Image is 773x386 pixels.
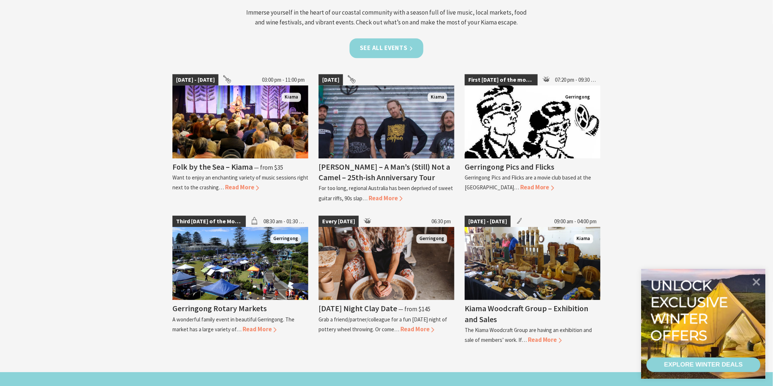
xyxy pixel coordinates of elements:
a: See all Events [350,38,423,58]
img: The wonders of wood [465,227,601,300]
a: Third [DATE] of the Month 08:30 am - 01:30 pm Christmas Market and Street Parade Gerringong Gerri... [172,216,308,345]
span: 09:00 am - 04:00 pm [551,216,601,227]
h4: [DATE] Night Clay Date [319,303,397,313]
span: Read More [225,183,259,191]
p: A wonderful family event in beautiful Gerringong. The market has a large variety of… [172,316,294,333]
span: [DATE] - [DATE] [465,216,511,227]
span: Third [DATE] of the Month [172,216,246,227]
a: First [DATE] of the month 07:20 pm - 09:30 pm Gerringong Gerringong Pics and Flicks Gerringong Pi... [465,74,601,203]
span: [DATE] - [DATE] [172,74,218,86]
h4: Folk by the Sea – Kiama [172,162,253,172]
span: Read More [528,336,562,344]
p: For too long, regional Australia has been deprived of sweet guitar riffs, 90s slap… [319,185,453,201]
span: ⁠— from $35 [254,163,283,171]
h4: Gerringong Rotary Markets [172,303,267,313]
p: Grab a friend/partner/colleague for a fun [DATE] night of pottery wheel throwing. Or come… [319,316,447,333]
p: The Kiama Woodcraft Group are having an exhibition and sale of members’ work. If… [465,327,592,343]
span: Read More [520,183,554,191]
span: Read More [243,325,277,333]
p: Immerse yourself in the heart of our coastal community with a season full of live music, local ma... [243,8,530,27]
span: Read More [369,194,403,202]
div: EXPLORE WINTER DEALS [664,358,743,372]
span: ⁠— from $145 [398,305,430,313]
span: Gerringong [563,93,593,102]
span: Kiama [428,93,447,102]
img: Christmas Market and Street Parade [172,227,308,300]
img: Frenzel Rhomb Kiama Pavilion Saturday 4th October [319,85,454,158]
h4: [PERSON_NAME] – A Man’s (Still) Not a Camel – 25th-ish Anniversary Tour [319,162,450,182]
span: Kiama [574,234,593,243]
p: Gerringong Pics and Flicks are a movie club based at the [GEOGRAPHIC_DATA]… [465,174,591,191]
span: 08:30 am - 01:30 pm [260,216,308,227]
a: [DATE] Frenzel Rhomb Kiama Pavilion Saturday 4th October Kiama [PERSON_NAME] – A Man’s (Still) No... [319,74,454,203]
a: Every [DATE] 06:30 pm Photo shows female sitting at pottery wheel with hands on a ball of clay Ge... [319,216,454,345]
span: [DATE] [319,74,343,86]
img: Folk by the Sea - Showground Pavilion [172,85,308,158]
span: Read More [400,325,434,333]
span: Gerringong [416,234,447,243]
img: Photo shows female sitting at pottery wheel with hands on a ball of clay [319,227,454,300]
span: First [DATE] of the month [465,74,538,86]
a: [DATE] - [DATE] 09:00 am - 04:00 pm The wonders of wood Kiama Kiama Woodcraft Group – Exhibition ... [465,216,601,345]
span: 06:30 pm [428,216,454,227]
h4: Gerringong Pics and Flicks [465,162,555,172]
span: Every [DATE] [319,216,359,227]
div: Unlock exclusive winter offers [651,277,731,344]
a: [DATE] - [DATE] 03:00 pm - 11:00 pm Folk by the Sea - Showground Pavilion Kiama Folk by the Sea –... [172,74,308,203]
a: EXPLORE WINTER DEALS [647,358,761,372]
span: 07:20 pm - 09:30 pm [551,74,601,86]
span: Kiama [282,93,301,102]
span: Gerringong [270,234,301,243]
span: 03:00 pm - 11:00 pm [258,74,308,86]
p: Want to enjoy an enchanting variety of music sessions right next to the crashing… [172,174,308,191]
h4: Kiama Woodcraft Group – Exhibition and Sales [465,303,589,324]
